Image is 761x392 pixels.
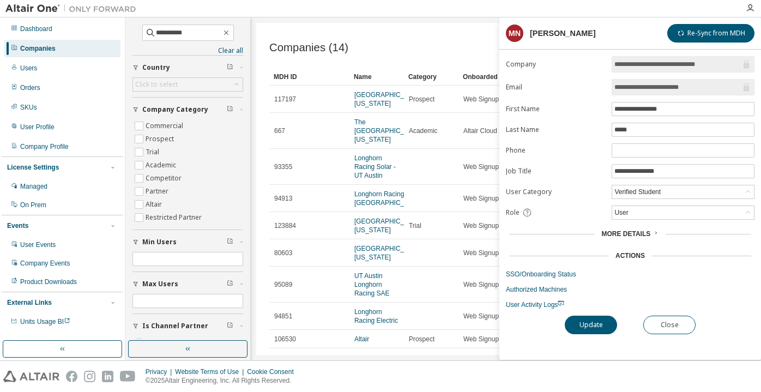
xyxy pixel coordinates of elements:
[354,190,422,207] a: Longhorn Racing-[GEOGRAPHIC_DATA]
[354,272,390,297] a: UT Austin Longhorn Racing SAE
[20,25,52,33] div: Dashboard
[354,154,396,179] a: Longhorn Racing Solar - UT Austin
[175,367,247,376] div: Website Terms of Use
[269,41,348,54] span: Companies (14)
[132,230,243,254] button: Min Users
[615,251,645,260] div: Actions
[142,63,170,72] span: Country
[132,272,243,296] button: Max Users
[354,118,422,143] a: The [GEOGRAPHIC_DATA][US_STATE]
[7,221,28,230] div: Events
[132,46,243,55] a: Clear all
[120,371,136,382] img: youtube.svg
[20,123,55,131] div: User Profile
[463,126,497,135] span: Altair Cloud
[84,371,95,382] img: instagram.svg
[146,146,161,159] label: Trial
[133,78,243,91] div: Click to select
[20,318,70,325] span: Units Usage BI
[463,280,499,289] span: Web Signup
[506,146,605,155] label: Phone
[20,182,47,191] div: Managed
[146,172,184,185] label: Competitor
[506,125,605,134] label: Last Name
[463,221,499,230] span: Web Signup
[530,29,596,38] div: [PERSON_NAME]
[354,335,369,343] a: Altair
[354,68,400,86] div: Name
[247,367,300,376] div: Cookie Consent
[506,105,605,113] label: First Name
[274,194,292,203] span: 94913
[613,207,630,219] div: User
[20,103,37,112] div: SKUs
[102,371,113,382] img: linkedin.svg
[20,278,77,286] div: Product Downloads
[409,335,434,343] span: Prospect
[132,56,243,80] button: Country
[146,119,185,132] label: Commercial
[274,162,292,171] span: 93355
[613,186,662,198] div: Verified Student
[274,126,285,135] span: 667
[20,240,56,249] div: User Events
[227,105,233,114] span: Clear filter
[20,142,69,151] div: Company Profile
[142,238,177,246] span: Min Users
[66,371,77,382] img: facebook.svg
[20,44,56,53] div: Companies
[354,91,422,107] a: [GEOGRAPHIC_DATA][US_STATE]
[463,95,499,104] span: Web Signup
[463,312,499,321] span: Web Signup
[506,270,754,279] a: SSO/Onboarding Status
[463,68,509,86] div: Onboarded By
[667,24,754,43] button: Re-Sync from MDH
[7,163,59,172] div: License Settings
[354,354,422,379] a: The [GEOGRAPHIC_DATA][US_STATE]
[409,221,421,230] span: Trial
[274,312,292,321] span: 94851
[20,64,37,73] div: Users
[274,68,345,86] div: MDH ID
[601,230,650,238] span: More Details
[146,367,175,376] div: Privacy
[146,198,164,211] label: Altair
[463,249,499,257] span: Web Signup
[506,60,605,69] label: Company
[643,316,696,334] button: Close
[408,68,454,86] div: Category
[506,83,605,92] label: Email
[274,249,292,257] span: 80603
[146,185,171,198] label: Partner
[612,185,754,198] div: Verified Student
[146,211,204,224] label: Restricted Partner
[463,335,499,343] span: Web Signup
[506,167,605,176] label: Job Title
[409,126,438,135] span: Academic
[506,188,605,196] label: User Category
[146,376,300,385] p: © 2025 Altair Engineering, Inc. All Rights Reserved.
[20,201,46,209] div: On Prem
[146,159,178,172] label: Academic
[227,238,233,246] span: Clear filter
[274,335,296,343] span: 106530
[354,245,422,261] a: [GEOGRAPHIC_DATA][US_STATE]
[132,314,243,338] button: Is Channel Partner
[463,162,499,171] span: Web Signup
[506,208,520,217] span: Role
[274,280,292,289] span: 95089
[612,206,754,219] div: User
[142,280,178,288] span: Max Users
[142,105,208,114] span: Company Category
[132,98,243,122] button: Company Category
[20,259,70,268] div: Company Events
[3,371,59,382] img: altair_logo.svg
[146,336,159,349] label: Yes
[142,322,208,330] span: Is Channel Partner
[506,285,754,294] a: Authorized Machines
[135,80,178,89] div: Click to select
[274,95,296,104] span: 117197
[354,218,422,234] a: [GEOGRAPHIC_DATA][US_STATE]
[227,280,233,288] span: Clear filter
[354,308,398,324] a: Longhorn Racing Electric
